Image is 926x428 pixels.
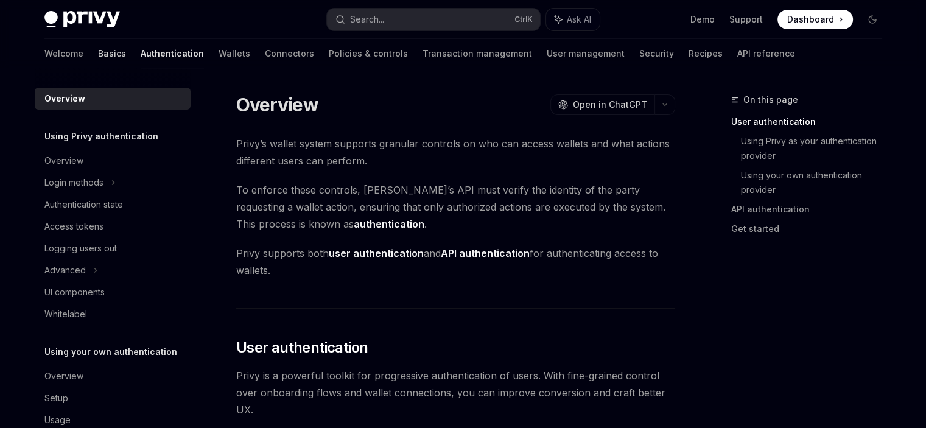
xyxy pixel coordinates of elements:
div: Setup [44,391,68,405]
a: Dashboard [777,10,853,29]
img: dark logo [44,11,120,28]
a: API authentication [731,200,892,219]
div: UI components [44,285,105,300]
a: Logging users out [35,237,191,259]
span: On this page [743,93,798,107]
a: Basics [98,39,126,68]
a: Using your own authentication provider [741,166,892,200]
a: Overview [35,365,191,387]
a: User authentication [731,112,892,132]
a: Authentication [141,39,204,68]
a: Setup [35,387,191,409]
a: Whitelabel [35,303,191,325]
span: Privy’s wallet system supports granular controls on who can access wallets and what actions diffe... [236,135,675,169]
a: Get started [731,219,892,239]
strong: authentication [354,218,424,230]
span: User authentication [236,338,368,357]
h1: Overview [236,94,318,116]
a: Security [639,39,674,68]
div: Login methods [44,175,103,190]
div: Whitelabel [44,307,87,321]
a: Welcome [44,39,83,68]
div: Advanced [44,263,86,278]
span: Privy is a powerful toolkit for progressive authentication of users. With fine-grained control ov... [236,367,675,418]
h5: Using Privy authentication [44,129,158,144]
h5: Using your own authentication [44,345,177,359]
div: Overview [44,153,83,168]
span: To enforce these controls, [PERSON_NAME]’s API must verify the identity of the party requesting a... [236,181,675,233]
a: Connectors [265,39,314,68]
span: Open in ChatGPT [573,99,647,111]
strong: API authentication [441,247,530,259]
button: Ask AI [546,9,600,30]
a: Overview [35,88,191,110]
div: Search... [350,12,384,27]
a: UI components [35,281,191,303]
a: Using Privy as your authentication provider [741,132,892,166]
button: Search...CtrlK [327,9,540,30]
a: Support [729,13,763,26]
div: Authentication state [44,197,123,212]
div: Access tokens [44,219,103,234]
div: Logging users out [44,241,117,256]
a: Policies & controls [329,39,408,68]
span: Ctrl K [514,15,533,24]
span: Ask AI [567,13,591,26]
div: Overview [44,91,85,106]
span: Privy supports both and for authenticating access to wallets. [236,245,675,279]
span: Dashboard [787,13,834,26]
div: Overview [44,369,83,384]
a: Recipes [689,39,723,68]
a: API reference [737,39,795,68]
button: Toggle dark mode [863,10,882,29]
a: User management [547,39,625,68]
a: Demo [690,13,715,26]
button: Open in ChatGPT [550,94,654,115]
a: Transaction management [423,39,532,68]
a: Authentication state [35,194,191,216]
a: Overview [35,150,191,172]
a: Wallets [219,39,250,68]
a: Access tokens [35,216,191,237]
div: Usage [44,413,71,427]
strong: user authentication [329,247,424,259]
